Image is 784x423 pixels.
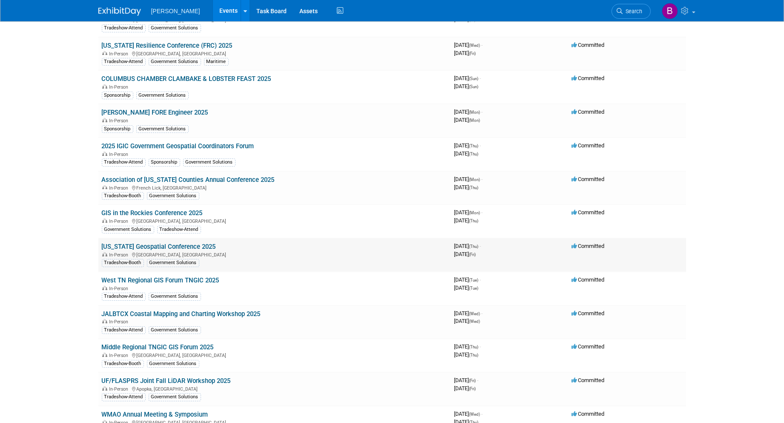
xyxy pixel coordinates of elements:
[454,310,483,317] span: [DATE]
[482,310,483,317] span: -
[109,252,131,258] span: In-Person
[109,51,131,57] span: In-Person
[102,252,107,256] img: In-Person Event
[572,176,605,182] span: Committed
[469,353,479,357] span: (Thu)
[482,209,483,216] span: -
[149,293,201,300] div: Government Solutions
[109,386,131,392] span: In-Person
[454,42,483,48] span: [DATE]
[454,184,479,190] span: [DATE]
[469,286,479,291] span: (Tue)
[102,118,107,122] img: In-Person Event
[469,219,479,223] span: (Thu)
[469,244,479,249] span: (Thu)
[469,110,480,115] span: (Mon)
[151,8,200,14] span: [PERSON_NAME]
[469,412,480,417] span: (Wed)
[102,386,107,391] img: In-Person Event
[482,411,483,417] span: -
[102,319,107,323] img: In-Person Event
[469,278,479,282] span: (Tue)
[109,353,131,358] span: In-Person
[149,24,201,32] div: Government Solutions
[102,351,448,358] div: [GEOGRAPHIC_DATA], [GEOGRAPHIC_DATA]
[149,326,201,334] div: Government Solutions
[454,150,479,157] span: [DATE]
[102,84,107,89] img: In-Person Event
[102,251,448,258] div: [GEOGRAPHIC_DATA], [GEOGRAPHIC_DATA]
[102,58,146,66] div: Tradeshow-Attend
[102,226,154,233] div: Government Solutions
[572,243,605,249] span: Committed
[469,378,476,383] span: (Fri)
[469,152,479,156] span: (Thu)
[102,293,146,300] div: Tradeshow-Attend
[102,92,133,99] div: Sponsorship
[147,360,199,368] div: Government Solutions
[102,109,208,116] a: [PERSON_NAME] FORE Engineer 2025
[469,319,480,324] span: (Wed)
[102,353,107,357] img: In-Person Event
[454,16,476,23] span: [DATE]
[482,109,483,115] span: -
[102,185,107,190] img: In-Person Event
[454,285,479,291] span: [DATE]
[454,83,479,89] span: [DATE]
[109,84,131,90] span: In-Person
[572,310,605,317] span: Committed
[136,92,189,99] div: Government Solutions
[572,142,605,149] span: Committed
[102,276,219,284] a: West TN Regional GIS Forum TNGIC 2025
[572,109,605,115] span: Committed
[469,185,479,190] span: (Thu)
[469,84,479,89] span: (Sun)
[109,286,131,291] span: In-Person
[102,385,448,392] div: Apopka, [GEOGRAPHIC_DATA]
[149,158,180,166] div: Sponsorship
[109,319,131,325] span: In-Person
[454,75,481,81] span: [DATE]
[204,58,229,66] div: Maritime
[149,393,201,401] div: Government Solutions
[454,117,480,123] span: [DATE]
[572,411,605,417] span: Committed
[480,243,481,249] span: -
[572,42,605,48] span: Committed
[469,51,476,56] span: (Fri)
[102,152,107,156] img: In-Person Event
[623,8,643,14] span: Search
[469,177,480,182] span: (Mon)
[147,192,199,200] div: Government Solutions
[102,377,231,385] a: UF/FLASPRS Joint Fall LiDAR Workshop 2025
[480,75,481,81] span: -
[480,276,481,283] span: -
[469,210,480,215] span: (Mon)
[469,345,479,349] span: (Thu)
[102,259,144,267] div: Tradeshow-Booth
[102,192,144,200] div: Tradeshow-Booth
[147,259,199,267] div: Government Solutions
[454,109,483,115] span: [DATE]
[102,343,214,351] a: Middle Regional TNGIC GIS Forum 2025
[612,4,651,19] a: Search
[102,158,146,166] div: Tradeshow-Attend
[454,209,483,216] span: [DATE]
[482,42,483,48] span: -
[454,276,481,283] span: [DATE]
[482,176,483,182] span: -
[469,43,480,48] span: (Wed)
[102,393,146,401] div: Tradeshow-Attend
[102,176,275,184] a: Association of [US_STATE] Counties Annual Conference 2025
[183,158,235,166] div: Government Solutions
[149,58,201,66] div: Government Solutions
[102,142,254,150] a: 2025 IGIC Government Geospatial Coordinators Forum
[454,176,483,182] span: [DATE]
[469,311,480,316] span: (Wed)
[102,411,208,418] a: WMAO Annual Meeting & Symposium
[469,17,476,22] span: (Fri)
[572,209,605,216] span: Committed
[469,386,476,391] span: (Fri)
[454,385,476,391] span: [DATE]
[454,351,479,358] span: [DATE]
